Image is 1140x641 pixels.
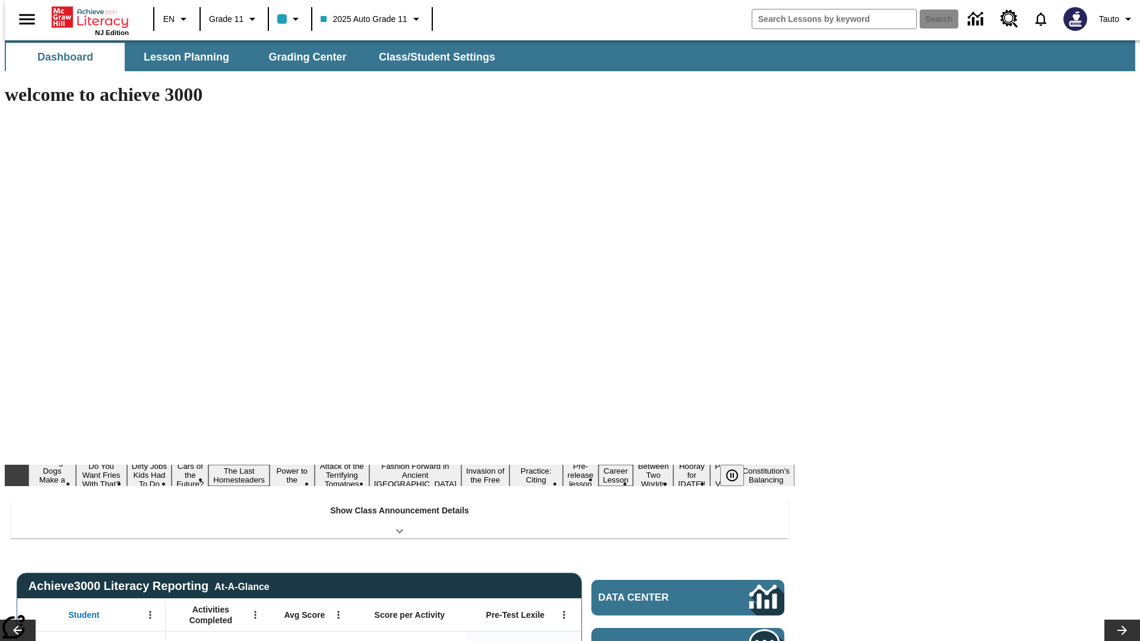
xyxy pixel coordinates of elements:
span: NJ Edition [95,29,129,36]
button: Slide 14 Hooray for Constitution Day! [673,460,710,490]
button: Slide 15 Point of View [710,460,737,490]
input: search field [752,9,916,28]
button: Open side menu [9,2,45,37]
button: Pause [720,465,744,486]
button: Grading Center [248,43,367,71]
button: Slide 5 The Last Homesteaders [208,465,270,486]
button: Class color is light blue. Change class color [273,8,308,30]
p: Show Class Announcement Details [330,504,469,517]
a: Home [52,5,129,29]
span: Avg Score [284,610,325,620]
button: Slide 8 Fashion Forward in Ancient Rome [369,460,461,490]
button: Slide 13 Between Two Worlds [633,460,673,490]
button: Open Menu [141,606,159,624]
button: Profile/Settings [1094,8,1140,30]
button: Slide 6 Solar Power to the People [270,456,315,495]
h1: welcome to achieve 3000 [5,84,794,106]
a: Resource Center, Will open in new tab [993,3,1025,35]
button: Select a new avatar [1056,4,1094,34]
button: Slide 11 Pre-release lesson [563,460,598,490]
button: Slide 10 Mixed Practice: Citing Evidence [509,456,563,495]
button: Slide 3 Dirty Jobs Kids Had To Do [127,460,172,490]
button: Grade: Grade 11, Select a grade [204,8,264,30]
div: At-A-Glance [214,579,269,592]
button: Open Menu [555,606,573,624]
span: Tauto [1099,13,1119,26]
button: Slide 12 Career Lesson [598,465,634,486]
button: Lesson Planning [127,43,246,71]
button: Open Menu [246,606,264,624]
a: Data Center [591,580,784,615]
div: SubNavbar [5,40,1135,71]
button: Lesson carousel, Next [1104,620,1140,641]
button: Open Menu [330,606,347,624]
button: Slide 16 The Constitution's Balancing Act [737,456,794,495]
button: Slide 7 Attack of the Terrifying Tomatoes [315,460,369,490]
a: Data Center [961,3,993,36]
span: Lesson Planning [144,50,229,64]
button: Dashboard [6,43,125,71]
span: Activities Completed [172,604,250,626]
button: Class: 2025 Auto Grade 11, Select your class [316,8,427,30]
a: Notifications [1025,4,1056,34]
button: Slide 2 Do You Want Fries With That? [76,460,127,490]
div: Pause [720,465,756,486]
button: Class/Student Settings [369,43,505,71]
button: Slide 1 Diving Dogs Make a Splash [28,456,76,495]
div: Home [52,4,129,36]
span: 2025 Auto Grade 11 [321,13,407,26]
img: Avatar [1063,7,1087,31]
div: SubNavbar [5,43,506,71]
span: EN [163,13,175,26]
span: Grade 11 [209,13,243,26]
span: Score per Activity [375,610,445,620]
span: Pre-Test Lexile [486,610,545,620]
span: Achieve3000 Literacy Reporting [28,579,270,593]
span: Student [68,610,99,620]
button: Language: EN, Select a language [158,8,196,30]
span: Grading Center [268,50,346,64]
button: Slide 4 Cars of the Future? [172,460,208,490]
span: Dashboard [37,50,93,64]
span: Data Center [598,592,710,604]
div: Show Class Announcement Details [11,497,788,538]
button: Slide 9 The Invasion of the Free CD [461,456,509,495]
span: Class/Student Settings [379,50,495,64]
